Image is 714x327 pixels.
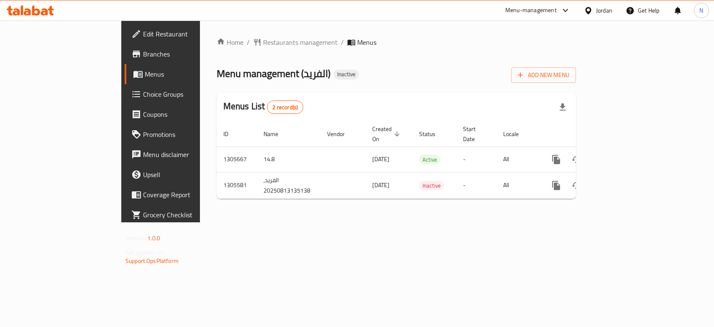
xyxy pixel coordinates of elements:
a: Choice Groups [125,84,241,104]
span: Locale [503,129,530,139]
span: Inactive [334,71,359,78]
span: 2 record(s) [267,103,303,111]
li: / [247,37,250,47]
h2: Menus List [223,100,303,114]
span: ID [223,129,239,139]
li: / [341,37,344,47]
button: Change Status [566,149,586,170]
span: Get support on: [125,247,164,258]
span: Menus [145,69,234,79]
span: Start Date [463,124,486,144]
span: Version: [125,233,146,244]
button: Change Status [566,175,586,196]
div: Menu-management [505,5,557,15]
td: All [496,147,540,172]
a: Menus [125,64,241,84]
a: Promotions [125,124,241,144]
span: Choice Groups [143,89,234,99]
div: Inactive [334,70,359,80]
span: N [699,6,703,15]
span: Menu disclaimer [143,149,234,160]
a: Coupons [125,104,241,124]
span: Restaurants management [263,37,338,47]
span: Vendor [327,129,356,139]
span: Status [419,129,446,139]
td: All [496,172,540,198]
span: Active [419,155,440,165]
span: Branches [143,49,234,59]
div: Total records count [267,100,303,114]
a: Restaurants management [253,37,338,47]
table: enhanced table [217,121,633,199]
span: [DATE] [372,180,389,191]
span: Menu management ( الفريد ) [217,64,330,83]
a: Branches [125,44,241,64]
div: Jordan [596,6,612,15]
a: Edit Restaurant [125,24,241,44]
span: Coupons [143,109,234,119]
div: Export file [553,97,573,117]
a: Upsell [125,165,241,185]
span: Upsell [143,170,234,180]
span: Coverage Report [143,190,234,200]
a: Coverage Report [125,185,241,205]
button: Add New Menu [511,67,576,83]
button: more [546,175,566,196]
td: - [456,172,496,198]
span: Grocery Checklist [143,210,234,220]
span: Menus [357,37,376,47]
th: Actions [540,121,633,147]
span: [DATE] [372,154,389,165]
a: Grocery Checklist [125,205,241,225]
a: Menu disclaimer [125,144,241,165]
div: Inactive [419,180,444,191]
td: 14.8 [257,147,320,172]
span: Inactive [419,181,444,191]
span: Promotions [143,129,234,139]
span: Name [264,129,289,139]
span: 1.0.0 [147,233,160,244]
button: more [546,149,566,170]
span: Add New Menu [518,70,569,80]
span: Created On [372,124,402,144]
td: الفريد, 20250813135138 [257,172,320,198]
td: - [456,147,496,172]
span: Edit Restaurant [143,29,234,39]
div: Active [419,154,440,165]
nav: breadcrumb [217,37,576,47]
a: Support.OpsPlatform [125,255,179,266]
